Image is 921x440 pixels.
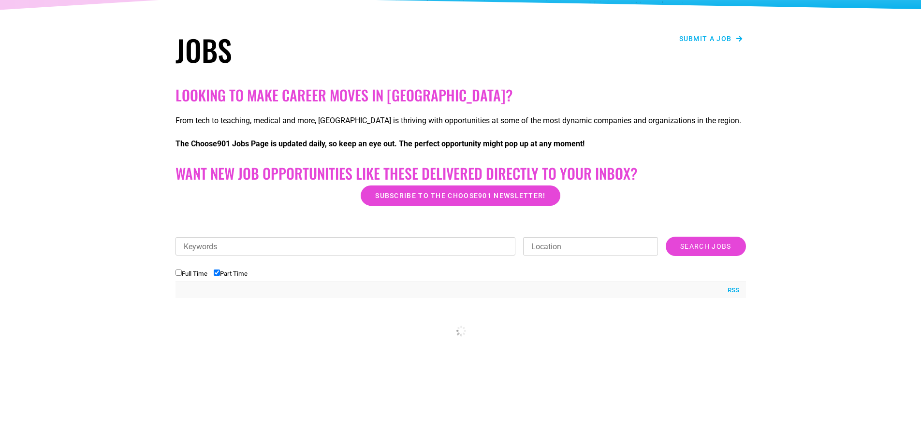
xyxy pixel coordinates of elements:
span: Subscribe to the Choose901 newsletter! [375,192,545,199]
label: Part Time [214,270,248,277]
h1: Jobs [175,32,456,67]
p: From tech to teaching, medical and more, [GEOGRAPHIC_DATA] is thriving with opportunities at some... [175,115,746,127]
a: Subscribe to the Choose901 newsletter! [361,185,560,206]
input: Keywords [175,237,516,255]
input: Location [523,237,658,255]
input: Part Time [214,270,220,276]
input: Search Jobs [666,237,746,256]
strong: The Choose901 Jobs Page is updated daily, so keep an eye out. The perfect opportunity might pop u... [175,139,585,148]
input: Full Time [175,270,182,276]
a: Submit a job [676,32,746,45]
h2: Want New Job Opportunities like these Delivered Directly to your Inbox? [175,165,746,182]
span: Submit a job [679,35,732,42]
label: Full Time [175,270,207,277]
h2: Looking to make career moves in [GEOGRAPHIC_DATA]? [175,86,746,104]
a: RSS [723,285,739,295]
